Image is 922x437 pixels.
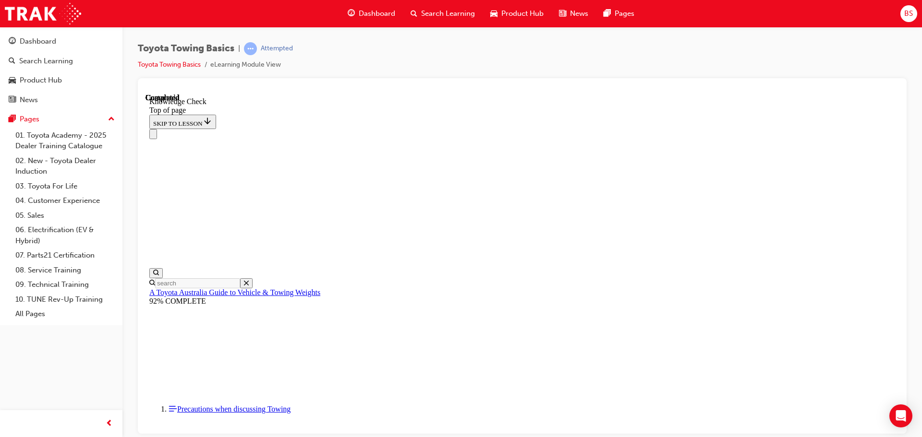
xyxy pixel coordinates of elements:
span: search-icon [9,57,15,66]
a: 05. Sales [12,208,119,223]
span: Toyota Towing Basics [138,43,234,54]
a: 06. Electrification (EV & Hybrid) [12,223,119,248]
div: Pages [20,114,39,125]
button: DashboardSearch LearningProduct HubNews [4,31,119,110]
button: BS [900,5,917,22]
span: car-icon [9,76,16,85]
a: A Toyota Australia Guide to Vehicle & Towing Weights [4,195,175,203]
span: SKIP TO LESSON [8,26,67,34]
button: Open search menu [4,175,17,185]
a: search-iconSearch Learning [403,4,483,24]
span: BS [904,8,913,19]
div: Product Hub [20,75,62,86]
span: News [570,8,588,19]
span: up-icon [108,113,115,126]
div: Dashboard [20,36,56,47]
span: news-icon [559,8,566,20]
a: Search Learning [4,52,119,70]
a: 04. Customer Experience [12,193,119,208]
a: 07. Parts21 Certification [12,248,119,263]
span: Dashboard [359,8,395,19]
span: car-icon [490,8,497,20]
div: Open Intercom Messenger [889,404,912,427]
a: 02. New - Toyota Dealer Induction [12,154,119,179]
span: pages-icon [9,115,16,124]
button: Close navigation menu [4,35,12,46]
a: 10. TUNE Rev-Up Training [12,292,119,307]
span: learningRecordVerb_ATTEMPT-icon [244,42,257,55]
a: guage-iconDashboard [340,4,403,24]
span: Search Learning [421,8,475,19]
a: news-iconNews [551,4,596,24]
span: | [238,43,240,54]
li: eLearning Module View [210,59,281,71]
span: Product Hub [501,8,544,19]
div: Knowledge Check [4,4,750,12]
a: pages-iconPages [596,4,642,24]
a: 03. Toyota For Life [12,179,119,194]
a: 09. Technical Training [12,277,119,292]
div: News [20,94,38,106]
button: Close search menu [95,185,107,195]
a: 08. Service Training [12,263,119,278]
span: search-icon [411,8,417,20]
a: Dashboard [4,33,119,50]
span: guage-icon [348,8,355,20]
a: News [4,91,119,109]
a: All Pages [12,307,119,321]
span: Pages [615,8,634,19]
span: guage-icon [9,37,16,46]
div: Search Learning [19,56,73,67]
a: car-iconProduct Hub [483,4,551,24]
a: 01. Toyota Academy - 2025 Dealer Training Catalogue [12,128,119,154]
button: Pages [4,110,119,128]
img: Trak [5,3,81,24]
a: Toyota Towing Basics [138,60,201,69]
a: Product Hub [4,71,119,89]
div: 92% COMPLETE [4,203,750,212]
button: SKIP TO LESSON [4,21,71,35]
span: prev-icon [106,418,113,430]
input: Search [10,185,95,195]
span: pages-icon [604,8,611,20]
span: news-icon [9,96,16,105]
div: Attempted [261,44,293,53]
div: Top of page [4,12,750,21]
